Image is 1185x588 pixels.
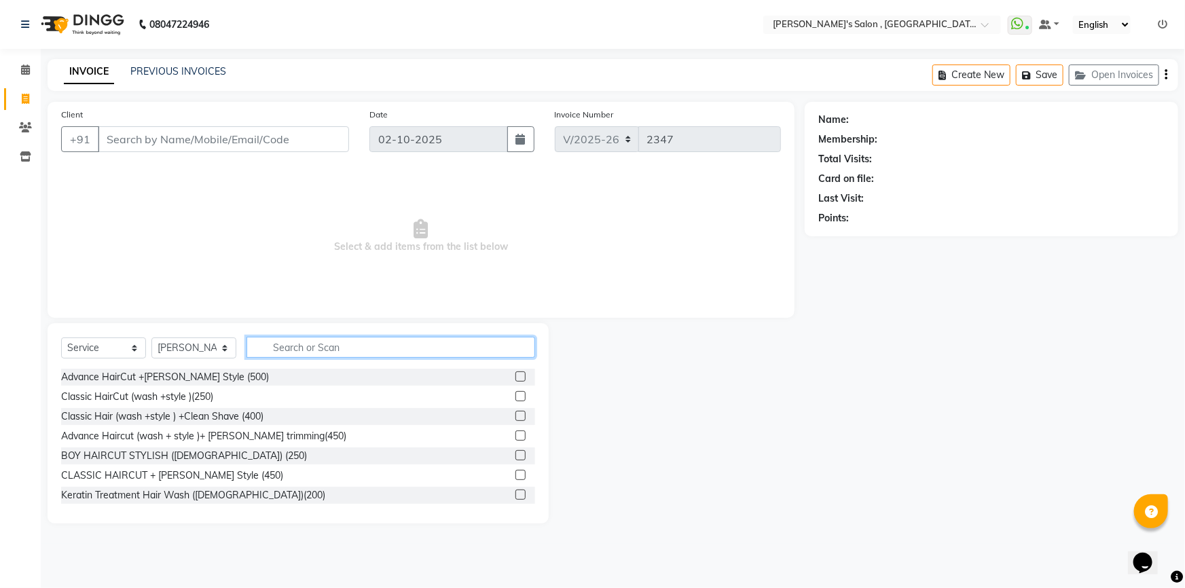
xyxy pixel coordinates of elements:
[35,5,128,43] img: logo
[818,152,872,166] div: Total Visits:
[818,132,877,147] div: Membership:
[61,429,346,443] div: Advance Haircut (wash + style )+ [PERSON_NAME] trimming(450)
[61,370,269,384] div: Advance HairCut +[PERSON_NAME] Style (500)
[61,468,283,483] div: CLASSIC HAIRCUT + [PERSON_NAME] Style (450)
[818,191,864,206] div: Last Visit:
[61,109,83,121] label: Client
[1016,65,1063,86] button: Save
[932,65,1010,86] button: Create New
[247,337,535,358] input: Search or Scan
[61,126,99,152] button: +91
[149,5,209,43] b: 08047224946
[369,109,388,121] label: Date
[818,172,874,186] div: Card on file:
[61,168,781,304] span: Select & add items from the list below
[61,449,307,463] div: BOY HAIRCUT STYLISH ([DEMOGRAPHIC_DATA]) (250)
[818,113,849,127] div: Name:
[98,126,349,152] input: Search by Name/Mobile/Email/Code
[130,65,226,77] a: PREVIOUS INVOICES
[1069,65,1159,86] button: Open Invoices
[818,211,849,225] div: Points:
[555,109,614,121] label: Invoice Number
[64,60,114,84] a: INVOICE
[61,409,263,424] div: Classic Hair (wash +style ) +Clean Shave (400)
[61,488,325,502] div: Keratin Treatment Hair Wash ([DEMOGRAPHIC_DATA])(200)
[1128,534,1171,574] iframe: chat widget
[61,390,213,404] div: Classic HairCut (wash +style )(250)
